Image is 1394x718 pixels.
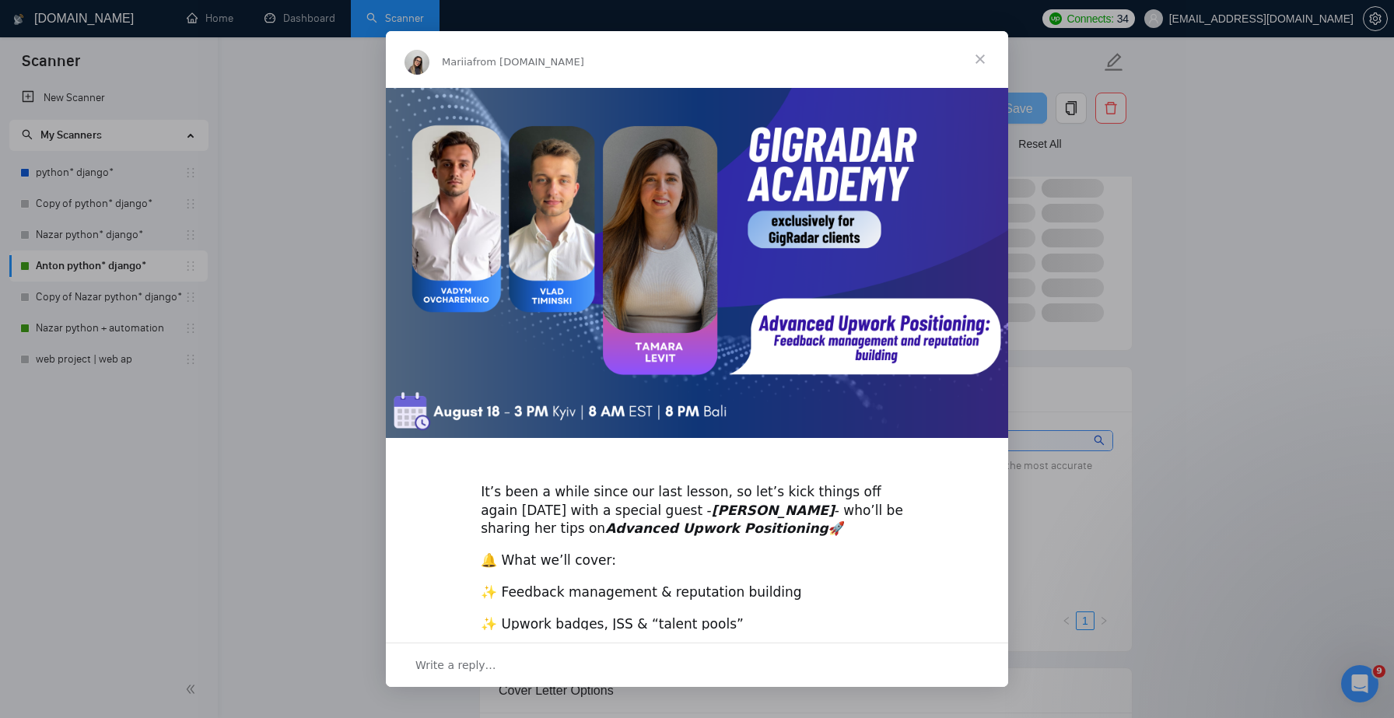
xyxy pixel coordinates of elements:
[481,552,913,570] div: 🔔 What we’ll cover:
[386,643,1008,687] div: Open conversation and reply
[481,615,913,634] div: ✨ Upwork badges, JSS & “talent pools”
[442,56,473,68] span: Mariia
[712,503,835,518] i: [PERSON_NAME]
[473,56,584,68] span: from [DOMAIN_NAME]
[481,464,913,538] div: ​It’s been a while since our last lesson, so let’s kick things off again [DATE] with a special gu...
[605,520,828,536] i: Advanced Upwork Positioning
[481,583,913,602] div: ✨ Feedback management & reputation building
[415,655,496,675] span: Write a reply…
[405,50,429,75] img: Profile image for Mariia
[952,31,1008,87] span: Close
